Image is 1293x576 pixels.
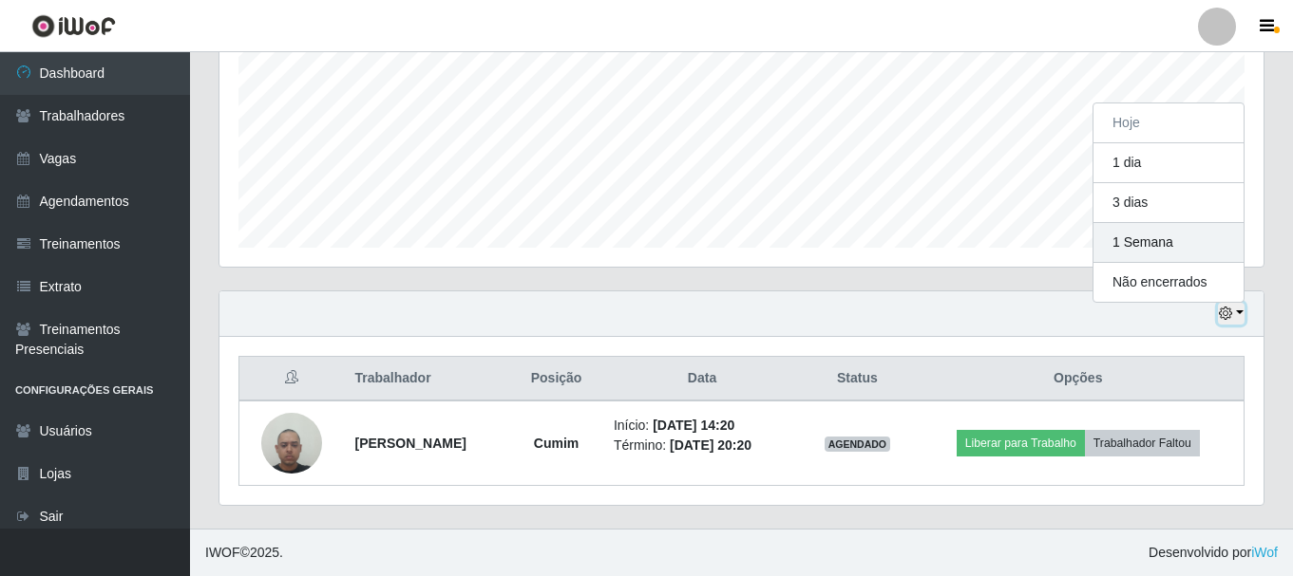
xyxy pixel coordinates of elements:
time: [DATE] 14:20 [653,418,734,433]
a: iWof [1251,545,1278,560]
img: CoreUI Logo [31,14,116,38]
li: Término: [614,436,790,455]
th: Opções [913,357,1245,401]
img: 1693507860054.jpeg [261,402,322,483]
button: Liberar para Trabalho [957,430,1085,456]
th: Status [802,357,912,401]
time: [DATE] 20:20 [670,437,751,453]
button: Hoje [1093,103,1244,143]
th: Data [602,357,802,401]
li: Início: [614,416,790,436]
strong: [PERSON_NAME] [354,436,466,451]
button: Trabalhador Faltou [1085,430,1200,456]
strong: Cumim [534,436,579,451]
span: IWOF [205,545,240,560]
th: Trabalhador [343,357,510,401]
span: AGENDADO [825,437,891,452]
th: Posição [510,357,602,401]
button: Não encerrados [1093,263,1244,302]
span: Desenvolvido por [1149,543,1278,563]
span: © 2025 . [205,543,283,563]
button: 3 dias [1093,183,1244,223]
button: 1 dia [1093,143,1244,183]
button: 1 Semana [1093,223,1244,263]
